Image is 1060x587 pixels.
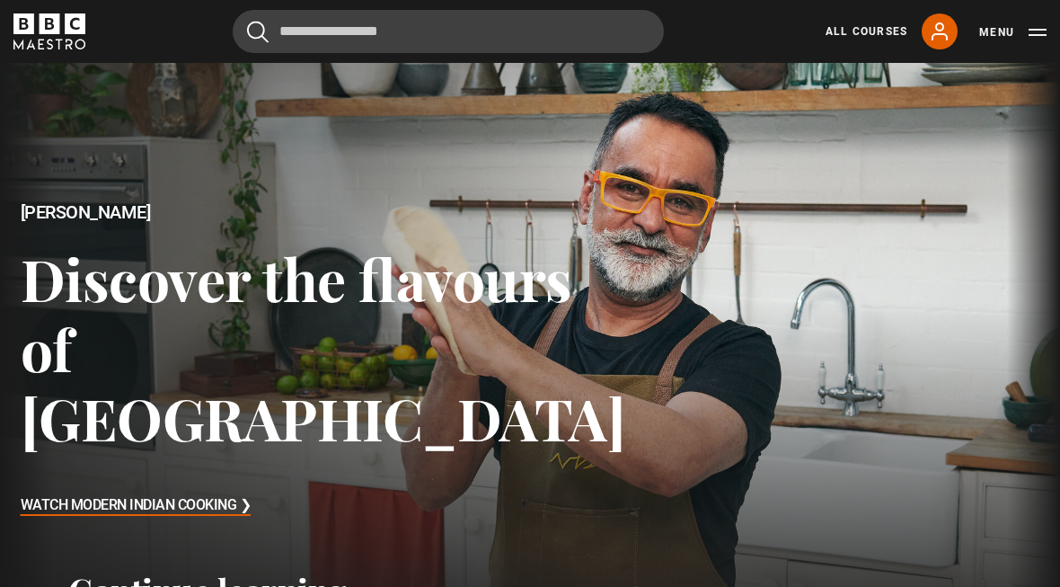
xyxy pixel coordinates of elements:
[13,13,85,49] svg: BBC Maestro
[21,244,626,452] h3: Discover the flavours of [GEOGRAPHIC_DATA]
[21,493,252,520] h3: Watch Modern Indian Cooking ❯
[826,23,907,40] a: All Courses
[979,23,1047,41] button: Toggle navigation
[247,21,269,43] button: Submit the search query
[21,202,626,223] h2: [PERSON_NAME]
[233,10,664,53] input: Search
